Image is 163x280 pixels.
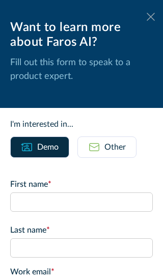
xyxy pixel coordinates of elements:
div: Demo [37,141,59,153]
label: First name [10,178,153,190]
div: Other [104,141,126,153]
div: I'm interested in... [10,118,153,130]
div: Want to learn more about Faros AI? [10,20,153,50]
label: Work email [10,266,153,278]
p: Fill out this form to speak to a product expert. [10,56,153,83]
label: Last name [10,224,153,236]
